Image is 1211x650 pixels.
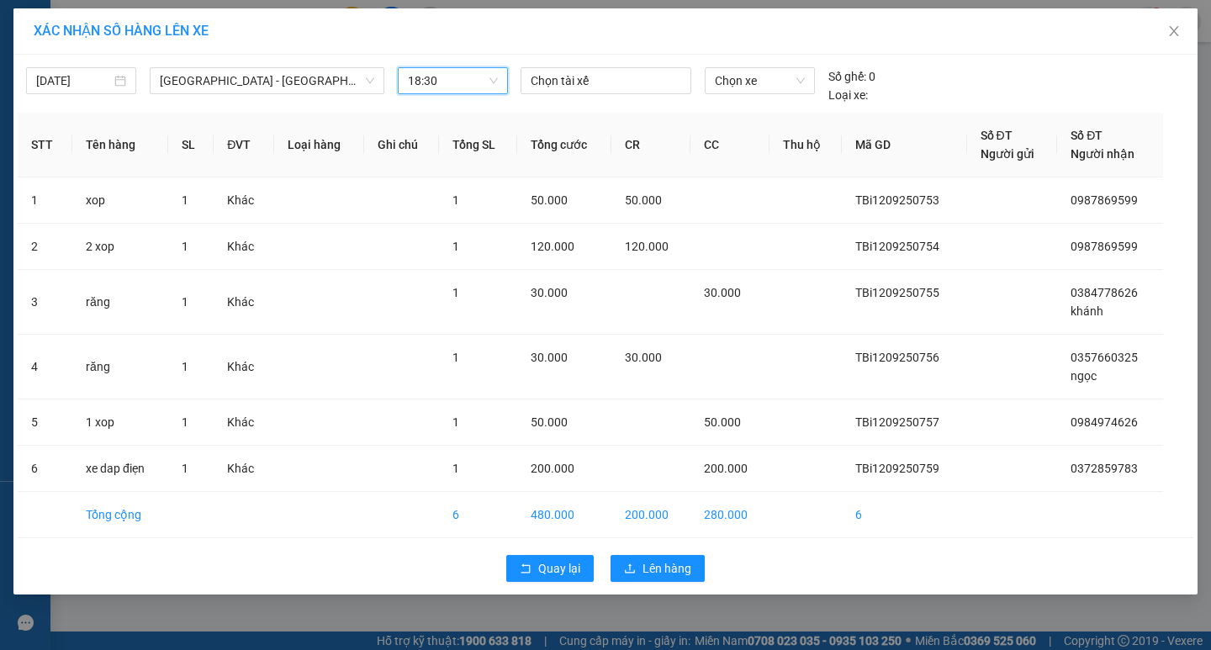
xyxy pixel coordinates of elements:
td: 1 xop [72,399,168,446]
th: Tên hàng [72,113,168,177]
td: răng [72,270,168,335]
th: Thu hộ [769,113,842,177]
td: 1 [18,177,72,224]
span: 0372859783 [1071,462,1138,475]
span: 50.000 [625,193,662,207]
span: 1 [182,415,188,429]
td: Tổng cộng [72,492,168,538]
span: 200.000 [531,462,574,475]
span: TBi1209250757 [855,415,939,429]
td: 6 [842,492,966,538]
span: 30.000 [625,351,662,364]
td: xe dap điẹn [72,446,168,492]
td: Khác [214,335,274,399]
strong: CÔNG TY VẬN TẢI ĐỨC TRƯỞNG [36,9,217,22]
th: CR [611,113,690,177]
span: 50.000 [704,415,741,429]
span: TBi1209250759 [855,462,939,475]
span: khánh [1071,304,1103,318]
span: - [52,114,131,128]
span: Người gửi [981,147,1034,161]
span: 50.000 [531,415,568,429]
span: rollback [520,563,531,576]
td: xop [72,177,168,224]
span: 1 [182,360,188,373]
td: Khác [214,270,274,335]
span: 30.000 [704,286,741,299]
td: 2 [18,224,72,270]
th: CC [690,113,769,177]
th: Tổng SL [439,113,517,177]
span: 0987869599 [1071,240,1138,253]
span: ngọc [1071,369,1097,383]
span: 0987869599 [1071,193,1138,207]
td: Khác [214,446,274,492]
span: 0357660325 [1071,351,1138,364]
span: TBi1209250754 [855,240,939,253]
span: 1 [452,193,459,207]
span: Lên hàng [643,559,691,578]
span: down [365,76,375,86]
th: Tổng cước [517,113,611,177]
td: 480.000 [517,492,611,538]
button: uploadLên hàng [611,555,705,582]
span: 200.000 [704,462,748,475]
span: 120.000 [531,240,574,253]
td: Khác [214,224,274,270]
span: 0384778626 [1071,286,1138,299]
span: 1 [182,240,188,253]
button: rollbackQuay lại [506,555,594,582]
span: - [49,43,53,57]
span: Số ĐT [981,129,1013,142]
span: 1 [452,415,459,429]
td: 280.000 [690,492,769,538]
span: TBi1209250755 [855,286,939,299]
th: Loại hàng [274,113,364,177]
span: Chọn xe [715,68,804,93]
span: 14 [PERSON_NAME], [PERSON_NAME] [49,61,206,105]
button: Close [1150,8,1198,55]
td: răng [72,335,168,399]
span: close [1167,24,1181,38]
th: SL [168,113,214,177]
span: 30.000 [531,286,568,299]
span: Số ghế: [828,67,866,86]
span: 1 [452,240,459,253]
td: 5 [18,399,72,446]
span: 0372859783 [56,114,131,128]
th: Ghi chú [364,113,440,177]
th: ĐVT [214,113,274,177]
span: Hà Nội - Thái Thụy (45 chỗ) [160,68,374,93]
span: Loại xe: [828,86,868,104]
strong: HOTLINE : [98,24,155,37]
span: Người nhận [1071,147,1134,161]
td: Khác [214,177,274,224]
input: 12/09/2025 [36,71,111,90]
span: 30.000 [531,351,568,364]
span: 50.000 [531,193,568,207]
span: upload [624,563,636,576]
span: Gửi [13,68,30,81]
span: 1 [182,193,188,207]
span: 1 [182,462,188,475]
td: 6 [18,446,72,492]
td: 200.000 [611,492,690,538]
span: 0984974626 [1071,415,1138,429]
div: 0 [828,67,875,86]
span: VP [PERSON_NAME] - [49,61,206,105]
span: TBi1209250756 [855,351,939,364]
td: 3 [18,270,72,335]
span: 120.000 [625,240,669,253]
th: STT [18,113,72,177]
span: 18:30 [408,68,498,93]
span: 1 [452,462,459,475]
span: TBi1209250753 [855,193,939,207]
td: 4 [18,335,72,399]
span: 1 [182,295,188,309]
td: 2 xop [72,224,168,270]
td: Khác [214,399,274,446]
td: 6 [439,492,517,538]
th: Mã GD [842,113,966,177]
span: XÁC NHẬN SỐ HÀNG LÊN XE [34,23,209,39]
span: Quay lại [538,559,580,578]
